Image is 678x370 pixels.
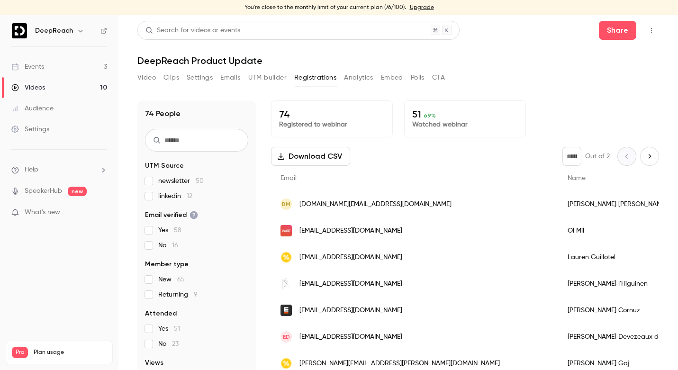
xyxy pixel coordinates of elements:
[137,70,156,85] button: Video
[11,165,107,175] li: help-dropdown-opener
[145,358,163,368] span: Views
[11,83,45,92] div: Videos
[172,242,178,249] span: 16
[280,225,292,236] img: jamset.net
[640,147,659,166] button: Next page
[585,152,610,161] p: Out of 2
[187,70,213,85] button: Settings
[381,70,403,85] button: Embed
[280,305,292,316] img: equativ.com
[282,200,290,208] span: BM
[299,306,402,316] span: [EMAIL_ADDRESS][DOMAIN_NAME]
[294,70,336,85] button: Registrations
[158,176,204,186] span: newsletter
[158,290,198,299] span: Returning
[344,70,373,85] button: Analytics
[424,112,436,119] span: 69 %
[34,349,107,356] span: Plan usage
[12,347,28,358] span: Pro
[177,276,185,283] span: 65
[11,125,49,134] div: Settings
[412,120,518,129] p: Watched webinar
[432,70,445,85] button: CTA
[410,4,434,11] a: Upgrade
[411,70,425,85] button: Polls
[299,332,402,342] span: [EMAIL_ADDRESS][DOMAIN_NAME]
[163,70,179,85] button: Clips
[25,165,38,175] span: Help
[248,70,287,85] button: UTM builder
[158,191,192,201] span: linkedin
[279,120,385,129] p: Registered to webinar
[11,104,54,113] div: Audience
[68,187,87,196] span: new
[283,333,290,341] span: ED
[145,309,177,318] span: Attended
[187,193,192,199] span: 12
[299,253,402,262] span: [EMAIL_ADDRESS][DOMAIN_NAME]
[280,358,292,369] img: promotons.com
[172,341,179,347] span: 23
[299,359,500,369] span: [PERSON_NAME][EMAIL_ADDRESS][PERSON_NAME][DOMAIN_NAME]
[568,175,586,181] span: Name
[35,26,73,36] h6: DeepReach
[174,227,181,234] span: 58
[25,186,62,196] a: SpeakerHub
[299,279,402,289] span: [EMAIL_ADDRESS][DOMAIN_NAME]
[145,26,240,36] div: Search for videos or events
[158,241,178,250] span: No
[174,325,180,332] span: 51
[599,21,636,40] button: Share
[12,23,27,38] img: DeepReach
[137,55,659,66] h1: DeepReach Product Update
[25,208,60,217] span: What's new
[158,324,180,334] span: Yes
[194,291,198,298] span: 9
[145,161,184,171] span: UTM Source
[280,252,292,263] img: promotons.com
[158,339,179,349] span: No
[158,275,185,284] span: New
[280,278,292,289] img: kaderezh.com
[220,70,240,85] button: Emails
[412,108,518,120] p: 51
[158,226,181,235] span: Yes
[145,260,189,269] span: Member type
[196,178,204,184] span: 50
[299,226,402,236] span: [EMAIL_ADDRESS][DOMAIN_NAME]
[271,147,350,166] button: Download CSV
[145,108,181,119] h1: 74 People
[11,62,44,72] div: Events
[279,108,385,120] p: 74
[280,175,297,181] span: Email
[145,210,198,220] span: Email verified
[299,199,452,209] span: [DOMAIN_NAME][EMAIL_ADDRESS][DOMAIN_NAME]
[644,23,659,38] button: Top Bar Actions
